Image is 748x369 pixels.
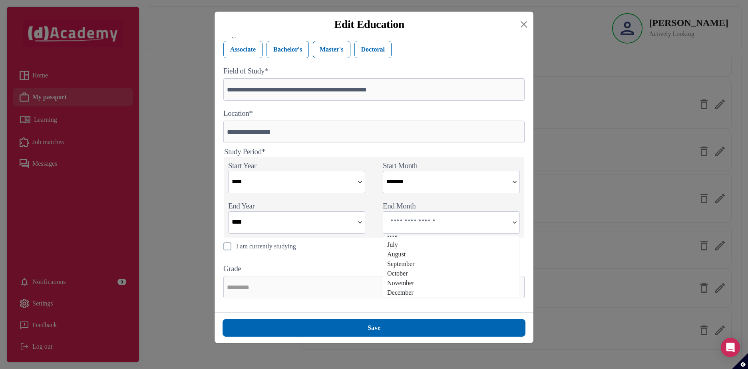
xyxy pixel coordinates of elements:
label: End Year [228,201,255,211]
li: August [387,250,519,259]
li: July [387,240,519,250]
label: Start Month [383,161,418,171]
img: unCheck [223,242,231,250]
div: Edit Education [221,18,517,31]
div: Save [368,323,380,333]
label: Bachelor's [267,41,309,58]
label: Doctoral [354,41,392,58]
label: Associate [223,41,263,58]
button: Close [517,18,530,31]
label: Location* [223,109,253,118]
li: December [387,288,519,298]
img: ... [510,212,519,233]
label: End Month [383,201,416,211]
div: Open Intercom Messenger [721,338,740,357]
img: ... [510,171,519,193]
button: Set cookie preferences [732,353,748,369]
li: November [387,278,519,288]
label: Master's [313,41,350,58]
label: Field of Study* [223,66,268,76]
img: ... [355,171,365,193]
li: October [387,269,519,278]
img: ... [355,212,365,233]
button: Save [223,319,525,337]
li: June [387,230,519,240]
li: September [387,259,519,269]
label: Start Year [228,161,257,171]
label: Study Period* [224,147,265,157]
div: I am currently studying [236,242,296,251]
label: Grade [223,264,241,274]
